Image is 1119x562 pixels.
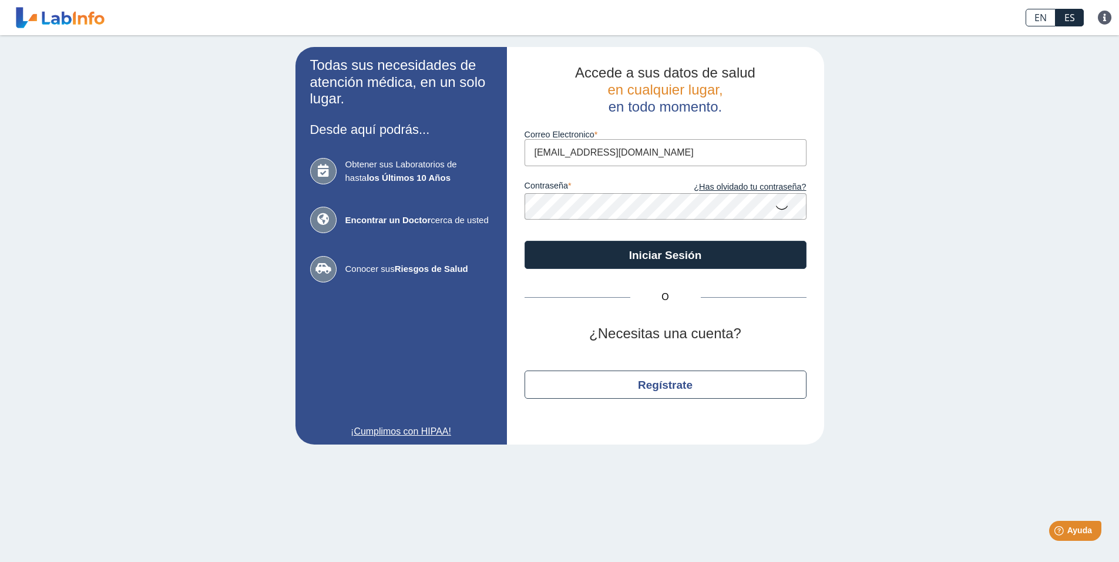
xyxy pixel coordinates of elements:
[525,241,807,269] button: Iniciar Sesión
[575,65,755,80] span: Accede a sus datos de salud
[345,263,492,276] span: Conocer sus
[630,290,701,304] span: O
[345,214,492,227] span: cerca de usted
[525,371,807,399] button: Regístrate
[345,158,492,184] span: Obtener sus Laboratorios de hasta
[1026,9,1056,26] a: EN
[310,425,492,439] a: ¡Cumplimos con HIPAA!
[1014,516,1106,549] iframe: Help widget launcher
[525,325,807,342] h2: ¿Necesitas una cuenta?
[310,122,492,137] h3: Desde aquí podrás...
[666,181,807,194] a: ¿Has olvidado tu contraseña?
[525,181,666,194] label: contraseña
[395,264,468,274] b: Riesgos de Salud
[609,99,722,115] span: en todo momento.
[1056,9,1084,26] a: ES
[345,215,431,225] b: Encontrar un Doctor
[607,82,723,97] span: en cualquier lugar,
[367,173,451,183] b: los Últimos 10 Años
[525,130,807,139] label: Correo Electronico
[310,57,492,107] h2: Todas sus necesidades de atención médica, en un solo lugar.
